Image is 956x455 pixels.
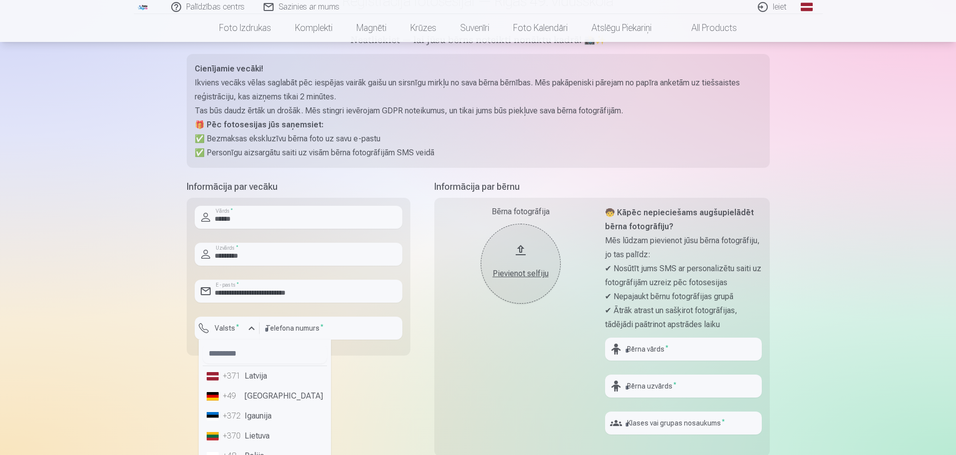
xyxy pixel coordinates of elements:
[203,426,327,446] li: Lietuva
[223,370,243,382] div: +371
[605,290,762,304] p: ✔ Nepajaukt bērnu fotogrāfijas grupā
[434,180,770,194] h5: Informācija par bērnu
[605,304,762,332] p: ✔ Ātrāk atrast un sašķirot fotogrāfijas, tādējādi paātrinot apstrādes laiku
[211,323,243,333] label: Valsts
[398,14,448,42] a: Krūzes
[195,132,762,146] p: ✅ Bezmaksas ekskluzīvu bērna foto uz savu e-pastu
[203,386,327,406] li: [GEOGRAPHIC_DATA]
[448,14,501,42] a: Suvenīri
[195,317,260,340] button: Valsts*
[207,14,283,42] a: Foto izdrukas
[195,76,762,104] p: Ikviens vecāks vēlas saglabāt pēc iespējas vairāk gaišu un sirsnīgu mirkļu no sava bērna bērnības...
[187,180,410,194] h5: Informācija par vecāku
[442,206,599,218] div: Bērna fotogrāfija
[195,64,263,73] strong: Cienījamie vecāki!
[481,224,561,304] button: Pievienot selfiju
[203,366,327,386] li: Latvija
[283,14,344,42] a: Komplekti
[223,430,243,442] div: +370
[605,234,762,262] p: Mēs lūdzam pievienot jūsu bērna fotogrāfiju, jo tas palīdz:
[344,14,398,42] a: Magnēti
[501,14,580,42] a: Foto kalendāri
[223,410,243,422] div: +372
[138,4,149,10] img: /fa1
[223,390,243,402] div: +49
[195,120,323,129] strong: 🎁 Pēc fotosesijas jūs saņemsiet:
[195,104,762,118] p: Tas būs daudz ērtāk un drošāk. Mēs stingri ievērojam GDPR noteikumus, un tikai jums būs piekļuve ...
[580,14,663,42] a: Atslēgu piekariņi
[605,262,762,290] p: ✔ Nosūtīt jums SMS ar personalizētu saiti uz fotogrāfijām uzreiz pēc fotosesijas
[605,208,754,231] strong: 🧒 Kāpēc nepieciešams augšupielādēt bērna fotogrāfiju?
[195,146,762,160] p: ✅ Personīgu aizsargātu saiti uz visām bērna fotogrāfijām SMS veidā
[203,406,327,426] li: Igaunija
[491,268,551,280] div: Pievienot selfiju
[663,14,749,42] a: All products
